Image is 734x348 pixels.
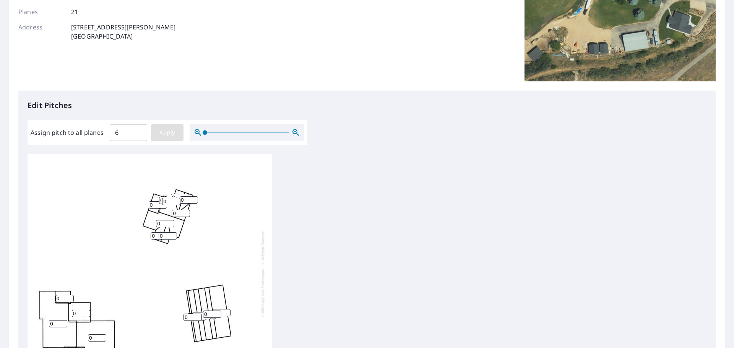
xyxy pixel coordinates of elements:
p: [STREET_ADDRESS][PERSON_NAME] [GEOGRAPHIC_DATA] [71,23,175,41]
input: 00.0 [110,122,147,143]
p: Address [18,23,64,41]
p: Edit Pitches [28,100,706,111]
span: Apply [157,128,177,138]
label: Assign pitch to all planes [31,128,104,137]
p: Planes [18,7,64,16]
button: Apply [151,124,183,141]
p: 21 [71,7,78,16]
